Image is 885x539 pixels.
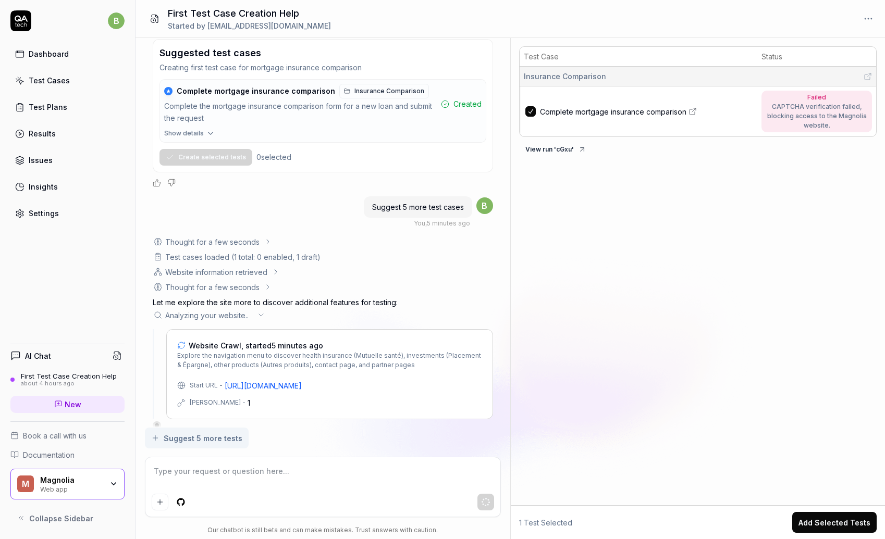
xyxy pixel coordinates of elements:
a: Issues [10,150,125,170]
a: Test Plans [10,97,125,117]
span: Explore the navigation menu to discover health insurance (Mutuelle santé), investments (Placement... [177,351,482,370]
a: View run 'cGxu' [519,143,593,154]
div: Thought for a few seconds [165,236,260,247]
button: Negative feedback [167,179,176,187]
a: Results [10,123,125,144]
span: Complete mortgage insurance comparison [540,106,686,117]
a: Website Crawl, started5 minutes ago [177,340,482,351]
button: Collapse Sidebar [10,508,125,529]
span: 1 Test Selected [519,517,572,528]
div: Our chatbot is still beta and can make mistakes. Trust answers with caution. [145,525,501,535]
div: 1 [248,397,250,408]
div: Started by [168,20,331,31]
th: Test Case [520,47,757,67]
span: Collapse Sidebar [29,513,93,524]
span: Complete mortgage insurance comparison [177,86,335,96]
div: Test Plans [29,102,67,112]
p: Creating first test case for mortgage insurance comparison [159,62,486,73]
h1: First Test Case Creation Help [168,6,331,20]
span: Analyzing your website [165,310,253,321]
span: Suggest 5 more test cases [372,203,464,211]
div: Start URL - [190,381,223,390]
th: Status [757,47,876,67]
button: Show details [160,129,486,142]
button: b [108,10,125,31]
div: Results [29,128,56,139]
button: Add Selected Tests [792,512,877,533]
span: Documentation [23,449,75,460]
div: Complete the mortgage insurance comparison form for a new loan and submit the request [164,101,437,124]
div: First Test Case Creation Help [21,372,117,380]
div: Dashboard [29,48,69,59]
a: Documentation [10,449,125,460]
a: Dashboard [10,44,125,64]
div: [PERSON_NAME] - [190,398,245,407]
a: Insights [10,177,125,197]
span: M [17,475,34,492]
div: Test Cases [29,75,70,86]
div: Magnolia [40,475,103,485]
h4: AI Chat [25,350,51,361]
span: Insurance Comparison [354,86,424,96]
span: Created [453,98,482,109]
div: , 5 minutes ago [414,219,470,228]
div: about 4 hours ago [21,380,117,387]
span: b [108,12,125,29]
div: Settings [29,208,59,219]
a: Book a call with us [10,430,125,441]
div: Test cases loaded (1 total: 0 enabled, 1 draft) [165,252,321,262]
div: Issues [29,155,53,166]
a: First Test Case Creation Helpabout 4 hours ago [10,372,125,387]
button: MMagnoliaWeb app [10,469,125,500]
span: Book a call with us [23,430,87,441]
a: Complete mortgage insurance comparison [540,106,755,117]
span: Insurance Comparison [524,71,606,82]
span: Show details [164,129,204,138]
div: CAPTCHA verification failed, blocking access to the Magnolia website. [767,102,867,130]
button: Suggest 5 more tests [145,428,249,448]
button: View run 'cGxu' [519,141,593,158]
span: You [414,219,425,227]
div: Insights [29,181,58,192]
div: 0 selected [256,152,291,162]
div: Web app [40,484,103,493]
span: .. [245,310,253,321]
h3: Suggested test cases [159,46,261,60]
a: Settings [10,203,125,223]
a: Test Cases [10,70,125,91]
a: Insurance Comparison [339,84,429,98]
p: Let me explore the site more to discover additional features for testing: [153,297,493,308]
div: Failed [767,93,867,102]
button: Add attachment [152,494,168,510]
div: ★ [164,87,173,95]
span: Suggest 5 more tests [164,433,242,444]
button: Create selected tests [159,149,252,166]
span: Website Crawl, started 5 minutes ago [189,340,323,351]
span: [EMAIL_ADDRESS][DOMAIN_NAME] [207,21,331,30]
button: Positive feedback [153,179,161,187]
button: ★Complete mortgage insurance comparisonInsurance ComparisonComplete the mortgage insurance compar... [160,80,486,129]
a: New [10,396,125,413]
div: Website information retrieved [165,267,267,278]
span: New [65,399,81,410]
div: Thought for a few seconds [165,282,260,293]
a: [URL][DOMAIN_NAME] [225,380,302,391]
span: b [476,197,493,214]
